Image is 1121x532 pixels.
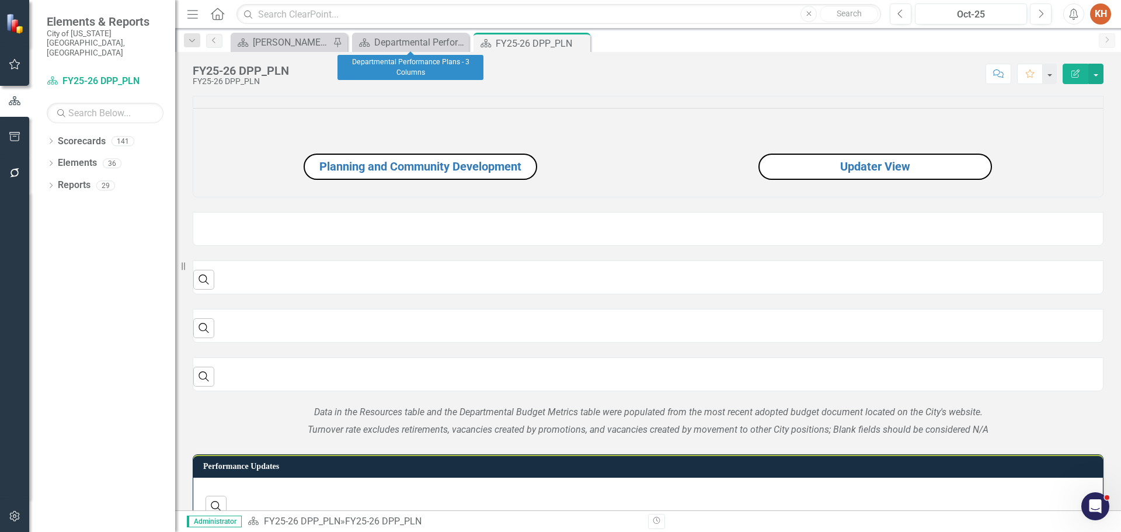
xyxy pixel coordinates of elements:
[337,55,483,80] div: Departmental Performance Plans - 3 Columns
[248,515,639,528] div: »
[187,516,242,527] span: Administrator
[374,35,466,50] div: Departmental Performance Plans - 3 Columns
[58,135,106,148] a: Scorecards
[758,154,992,180] button: Updater View
[193,64,289,77] div: FY25-26 DPP_PLN
[1090,4,1111,25] button: KH
[1081,492,1109,520] iframe: Intercom live chat
[496,36,587,51] div: FY25-26 DPP_PLN
[58,157,97,170] a: Elements
[96,180,115,190] div: 29
[820,6,878,22] button: Search
[253,35,330,50] div: [PERSON_NAME]'s Home
[236,4,881,25] input: Search ClearPoint...
[319,159,521,173] a: Planning and Community Development
[5,12,27,34] img: ClearPoint Strategy
[193,77,289,86] div: FY25-26 DPP_PLN
[58,179,90,192] a: Reports
[264,516,340,527] a: FY25-26 DPP_PLN
[47,75,163,88] a: FY25-26 DPP_PLN
[915,4,1027,25] button: Oct-25
[840,159,910,173] a: Updater View
[314,406,983,418] em: Data in the Resources table and the Departmental Budget Metrics table were populated from the mos...
[103,158,121,168] div: 36
[919,8,1023,22] div: Oct-25
[837,9,862,18] span: Search
[47,103,163,123] input: Search Below...
[203,462,1097,471] h3: Performance Updates
[308,424,988,435] em: Turnover rate excludes retirements, vacancies created by promotions, and vacancies created by mov...
[355,35,466,50] a: Departmental Performance Plans - 3 Columns
[112,136,134,146] div: 141
[47,15,163,29] span: Elements & Reports
[47,29,163,57] small: City of [US_STATE][GEOGRAPHIC_DATA], [GEOGRAPHIC_DATA]
[304,154,537,180] button: Planning and Community Development
[234,35,330,50] a: [PERSON_NAME]'s Home
[345,516,422,527] div: FY25-26 DPP_PLN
